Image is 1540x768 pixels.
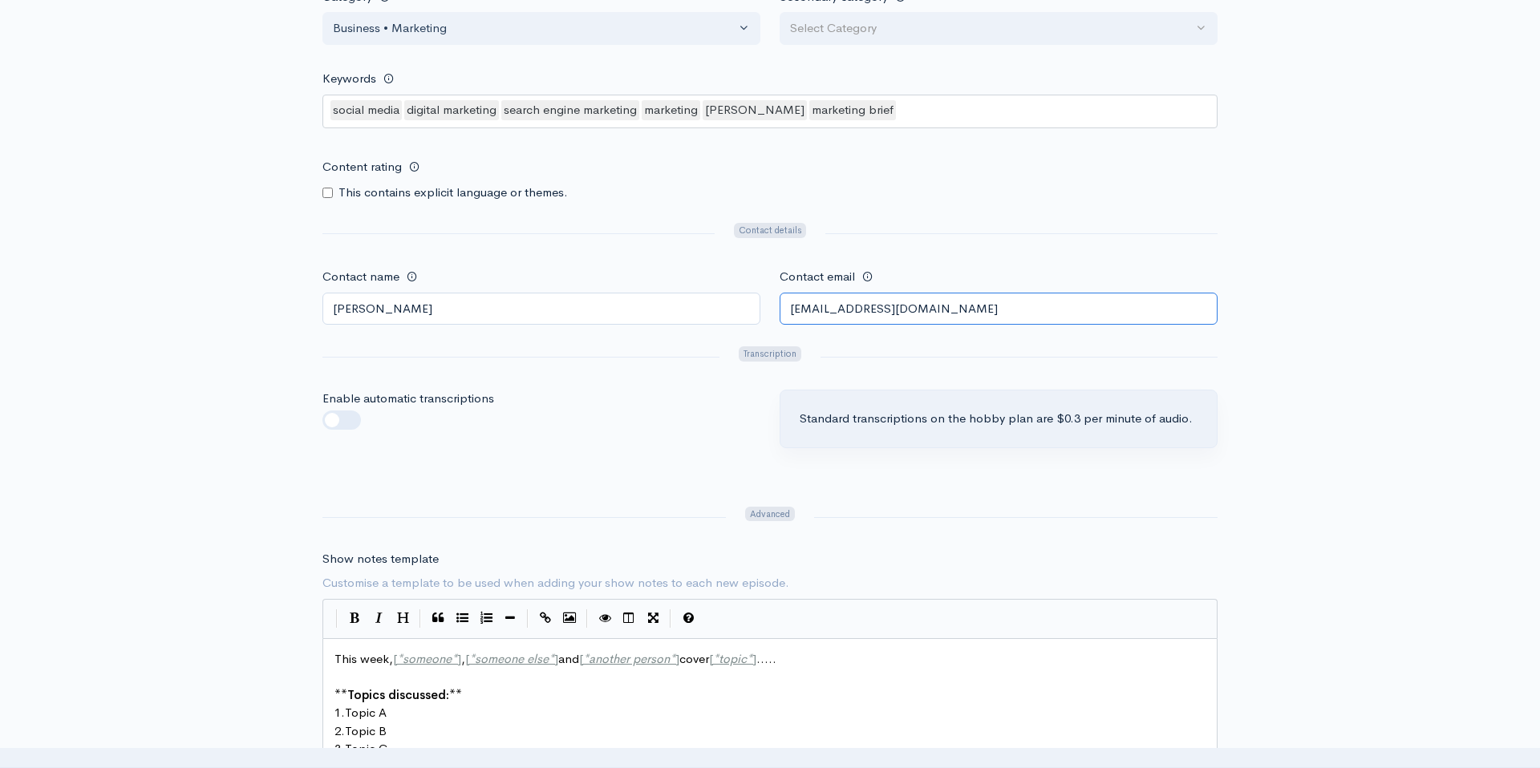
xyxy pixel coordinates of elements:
[617,607,641,631] button: Toggle Side by Side
[752,651,756,666] span: ]
[345,723,387,738] span: Topic B
[739,346,800,362] span: Transcription
[342,607,367,631] button: Bold
[322,574,1218,592] span: Customise a template to be used when adding your show notes to each new episode.
[393,651,397,666] span: [
[498,607,522,631] button: Insert Horizontal Line
[347,687,449,702] span: Topics discussed:
[809,100,896,120] div: marketing brief
[676,607,700,631] button: Markdown Guide
[780,390,1217,447] div: Standard transcriptions on the hobby plan are $0.3 per minute of audio.
[330,100,402,120] div: social media
[457,651,461,666] span: ]
[465,651,469,666] span: [
[334,651,776,666] span: This week, , and cover .....
[790,19,1193,38] div: Select Category
[391,607,415,631] button: Heading
[703,100,807,120] div: [PERSON_NAME]
[333,19,736,38] div: Business • Marketing
[533,607,557,631] button: Create Link
[527,609,529,628] i: |
[336,609,338,628] i: |
[593,607,617,631] button: Toggle Preview
[501,100,639,120] div: search engine marketing
[675,651,679,666] span: ]
[426,607,450,631] button: Quote
[579,651,583,666] span: [
[322,12,760,45] button: Business • Marketing
[780,12,1218,45] button: Select Category
[450,607,474,631] button: Generic List
[322,550,439,568] label: Show notes template
[557,607,582,631] button: Insert Image
[338,184,568,202] label: This contains explicit language or themes.
[334,705,345,720] span: 1.
[322,268,399,286] label: Contact name
[780,268,855,286] label: Contact email
[780,293,1218,325] input: email@example.com
[322,63,376,95] label: Keywords
[334,723,345,738] span: 2.
[334,741,345,756] span: 3.
[419,609,421,628] i: |
[586,609,588,628] i: |
[322,151,402,184] label: Content rating
[367,607,391,631] button: Italic
[719,651,747,666] span: topic
[475,651,549,666] span: someone else
[322,390,494,408] label: Enable automatic transcriptions
[554,651,558,666] span: ]
[745,507,794,522] span: Advanced
[345,705,387,720] span: Topic A
[670,609,671,628] i: |
[589,651,670,666] span: another person
[642,100,700,120] div: marketing
[734,223,806,238] span: Contact details
[322,293,760,325] input: Turtle podcast productions
[641,607,665,631] button: Toggle Fullscreen
[404,100,499,120] div: digital marketing
[474,607,498,631] button: Numbered List
[709,651,713,666] span: [
[403,651,452,666] span: someone
[345,741,387,756] span: Topic C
